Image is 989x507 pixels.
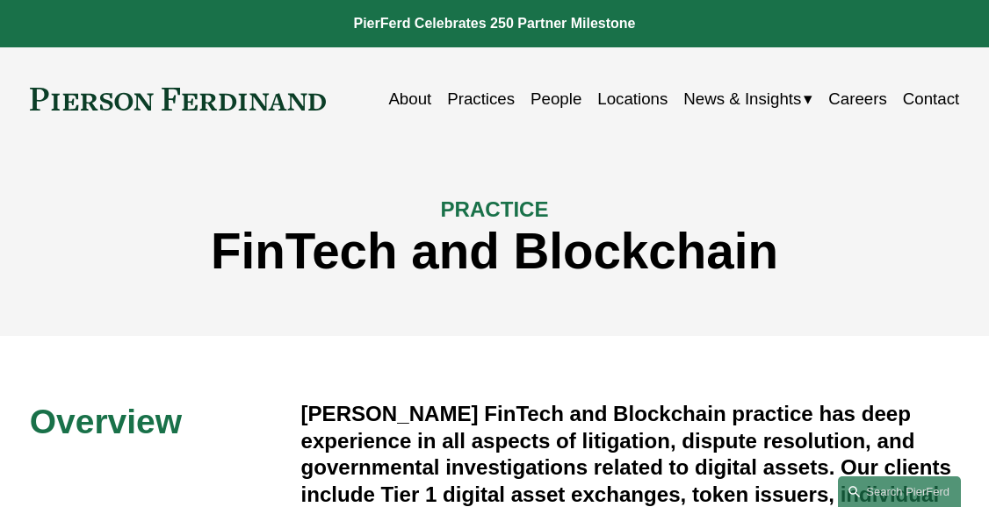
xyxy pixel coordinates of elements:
[683,82,812,115] a: folder dropdown
[388,82,431,115] a: About
[440,197,548,221] span: PRACTICE
[30,224,959,281] h1: FinTech and Blockchain
[447,82,515,115] a: Practices
[683,84,801,114] span: News & Insights
[903,82,959,115] a: Contact
[597,82,668,115] a: Locations
[828,82,886,115] a: Careers
[531,82,581,115] a: People
[838,476,961,507] a: Search this site
[30,403,182,440] span: Overview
